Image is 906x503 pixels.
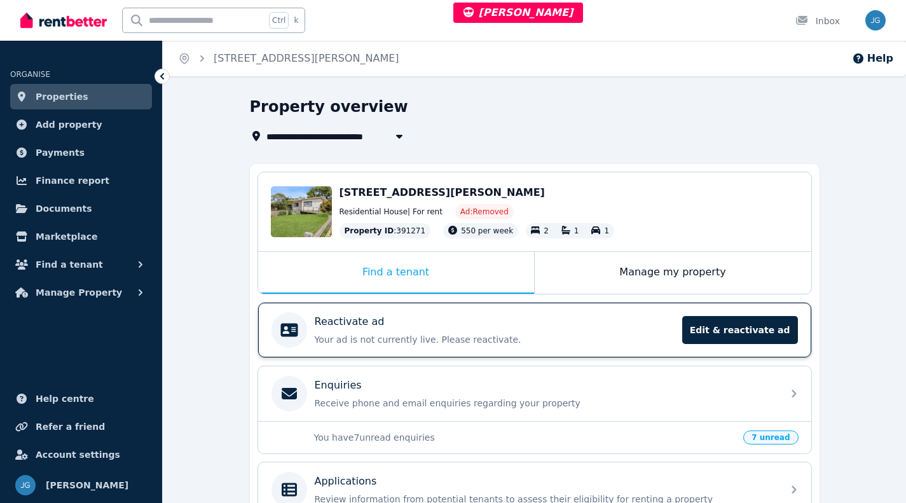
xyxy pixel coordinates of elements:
[36,447,120,462] span: Account settings
[10,70,50,79] span: ORGANISE
[46,478,128,493] span: [PERSON_NAME]
[460,207,509,217] span: Ad: Removed
[10,84,152,109] a: Properties
[36,257,103,272] span: Find a tenant
[214,52,399,64] a: [STREET_ADDRESS][PERSON_NAME]
[20,11,107,30] img: RentBetter
[250,97,408,117] h1: Property overview
[574,226,579,235] span: 1
[461,226,513,235] span: 550 per week
[865,10,886,31] img: Jeremy Goldschmidt
[345,226,394,236] span: Property ID
[743,431,798,444] span: 7 unread
[10,280,152,305] button: Manage Property
[10,196,152,221] a: Documents
[314,431,736,444] p: You have 7 unread enquiries
[315,474,377,489] p: Applications
[463,6,573,18] span: [PERSON_NAME]
[10,168,152,193] a: Finance report
[315,397,775,410] p: Receive phone and email enquiries regarding your property
[340,207,443,217] span: Residential House | For rent
[315,314,385,329] p: Reactivate ad
[315,378,362,393] p: Enquiries
[682,316,798,344] span: Edit & reactivate ad
[10,112,152,137] a: Add property
[36,89,88,104] span: Properties
[340,186,545,198] span: [STREET_ADDRESS][PERSON_NAME]
[36,117,102,132] span: Add property
[10,140,152,165] a: Payments
[10,414,152,439] a: Refer a friend
[36,285,122,300] span: Manage Property
[269,12,289,29] span: Ctrl
[258,303,811,357] a: Reactivate adYour ad is not currently live. Please reactivate.Edit & reactivate ad
[36,391,94,406] span: Help centre
[604,226,609,235] span: 1
[258,252,534,294] div: Find a tenant
[36,419,105,434] span: Refer a friend
[315,333,675,346] p: Your ad is not currently live. Please reactivate.
[294,15,298,25] span: k
[36,145,85,160] span: Payments
[10,442,152,467] a: Account settings
[852,51,893,66] button: Help
[36,229,97,244] span: Marketplace
[10,224,152,249] a: Marketplace
[535,252,811,294] div: Manage my property
[10,252,152,277] button: Find a tenant
[15,475,36,495] img: Jeremy Goldschmidt
[10,386,152,411] a: Help centre
[340,223,431,238] div: : 391271
[544,226,549,235] span: 2
[36,201,92,216] span: Documents
[795,15,840,27] div: Inbox
[258,366,811,421] a: EnquiriesReceive phone and email enquiries regarding your property
[163,41,415,76] nav: Breadcrumb
[36,173,109,188] span: Finance report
